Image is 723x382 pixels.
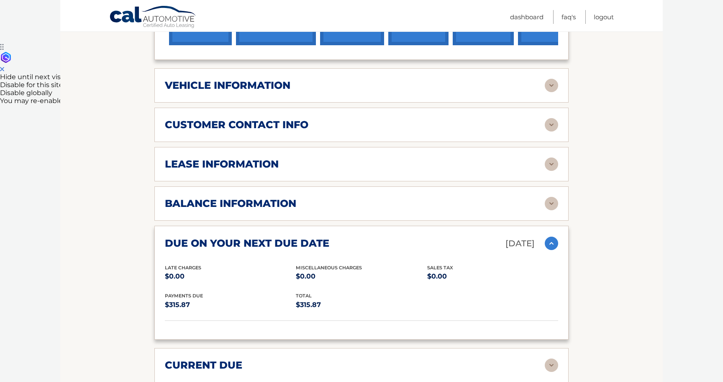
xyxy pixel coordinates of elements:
h2: due on your next due date [165,237,329,250]
h2: vehicle information [165,79,290,92]
span: Late Charges [165,265,201,271]
img: accordion-active.svg [545,237,558,250]
h2: lease information [165,158,279,170]
img: accordion-rest.svg [545,359,558,372]
img: accordion-rest.svg [545,79,558,92]
span: Payments Due [165,293,203,299]
p: $315.87 [296,299,427,311]
p: [DATE] [505,236,535,251]
h2: customer contact info [165,119,308,131]
span: Miscellaneous Charges [296,265,362,271]
h2: current due [165,359,242,372]
img: accordion-rest.svg [545,157,558,171]
p: $315.87 [165,299,296,311]
span: Sales Tax [427,265,453,271]
a: Dashboard [510,10,544,24]
img: accordion-rest.svg [545,197,558,210]
img: accordion-rest.svg [545,118,558,132]
a: FAQ's [561,10,576,24]
a: Cal Automotive [109,5,197,30]
p: $0.00 [165,271,296,282]
p: $0.00 [296,271,427,282]
h2: balance information [165,197,296,210]
a: Logout [594,10,614,24]
p: $0.00 [427,271,558,282]
span: total [296,293,312,299]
